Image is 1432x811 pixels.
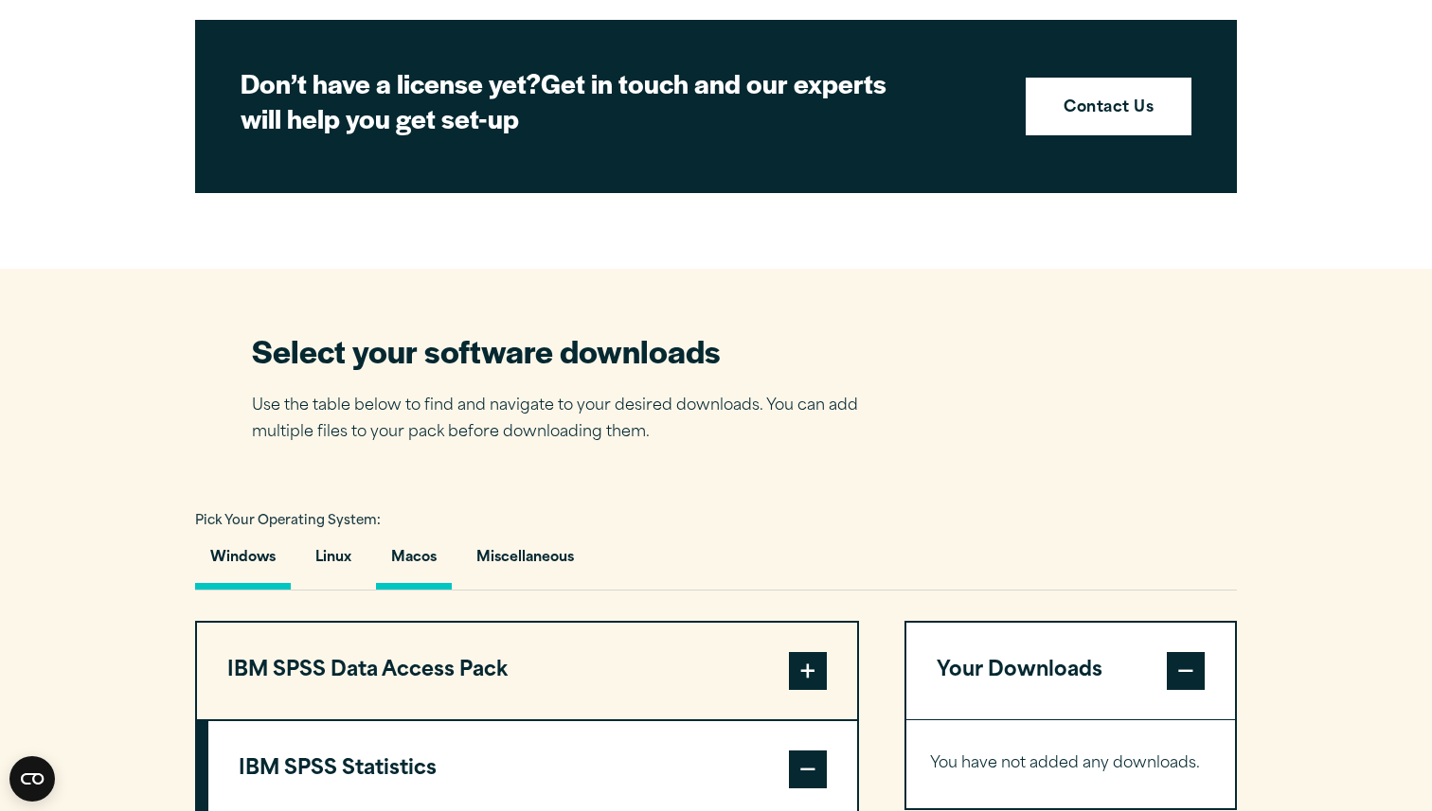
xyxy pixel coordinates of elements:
button: Macos [376,536,452,590]
span: Pick Your Operating System: [195,515,381,527]
button: IBM SPSS Data Access Pack [197,623,857,719]
button: Miscellaneous [461,536,589,590]
button: Your Downloads [906,623,1235,719]
p: You have not added any downloads. [930,750,1211,778]
button: Linux [300,536,367,590]
h2: Select your software downloads [252,329,886,372]
h2: Get in touch and our experts will help you get set-up [241,65,904,136]
strong: Contact Us [1064,97,1154,121]
p: Use the table below to find and navigate to your desired downloads. You can add multiple files to... [252,393,886,448]
button: Open CMP widget [9,756,55,802]
a: Contact Us [1026,78,1191,136]
button: Windows [195,536,291,590]
div: Your Downloads [906,719,1235,808]
strong: Don’t have a license yet? [241,63,541,101]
